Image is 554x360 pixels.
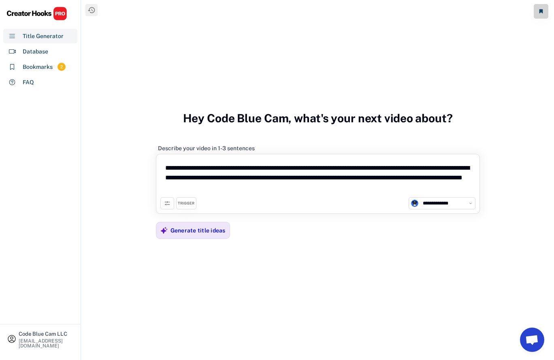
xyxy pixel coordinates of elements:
[23,78,34,87] div: FAQ
[58,64,66,70] div: 2
[6,6,67,21] img: CHPRO%20Logo.svg
[23,47,48,56] div: Database
[178,201,194,206] div: TRIGGER
[23,63,53,71] div: Bookmarks
[520,328,544,352] a: Open chat
[158,145,255,152] div: Describe your video in 1-3 sentences
[23,32,64,40] div: Title Generator
[411,200,418,207] img: unnamed.jpg
[19,339,74,348] div: [EMAIL_ADDRESS][DOMAIN_NAME]
[19,331,74,337] div: Code Blue Cam LLC
[183,103,453,134] h3: Hey Code Blue Cam, what's your next video about?
[170,227,226,234] div: Generate title ideas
